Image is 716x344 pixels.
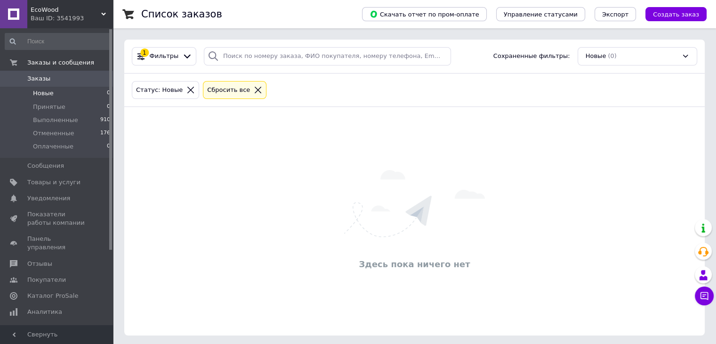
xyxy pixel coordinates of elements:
span: Экспорт [602,11,628,18]
span: Новые [33,89,54,98]
span: Инструменты вебмастера и SEO [27,324,87,341]
span: 176 [100,129,110,138]
span: (0) [608,52,616,59]
button: Чат с покупателем [695,287,714,305]
input: Поиск [5,33,111,50]
span: Аналитика [27,308,62,316]
span: Уведомления [27,194,70,203]
span: Скачать отчет по пром-оплате [370,10,479,18]
span: Товары и услуги [27,178,80,187]
span: Показатели работы компании [27,210,87,227]
div: Здесь пока ничего нет [129,258,700,270]
span: Панель управления [27,235,87,252]
span: Выполненные [33,116,78,124]
span: Покупатели [27,276,66,284]
span: EcoWood [31,6,101,14]
button: Управление статусами [496,7,585,21]
span: Сообщения [27,162,64,170]
span: 910 [100,116,110,124]
span: 0 [107,142,110,151]
div: 1 [140,49,149,57]
span: Принятые [33,103,65,111]
span: Создать заказ [653,11,699,18]
span: Новые [586,52,606,61]
span: Управление статусами [504,11,578,18]
div: Статус: Новые [134,85,185,95]
span: Отзывы [27,260,52,268]
input: Поиск по номеру заказа, ФИО покупателя, номеру телефона, Email, номеру накладной [204,47,451,66]
span: Заказы [27,74,50,83]
span: Отмененные [33,129,74,138]
span: Сохраненные фильтры: [493,52,570,61]
span: 0 [107,103,110,111]
a: Создать заказ [636,10,707,17]
span: Каталог ProSale [27,292,78,300]
h1: Список заказов [141,8,222,20]
button: Экспорт [595,7,636,21]
span: 0 [107,89,110,98]
span: Фильтры [150,52,179,61]
span: Оплаченные [33,142,73,151]
div: Ваш ID: 3541993 [31,14,113,23]
button: Создать заказ [645,7,707,21]
span: Заказы и сообщения [27,58,94,67]
button: Скачать отчет по пром-оплате [362,7,487,21]
div: Сбросить все [205,85,252,95]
